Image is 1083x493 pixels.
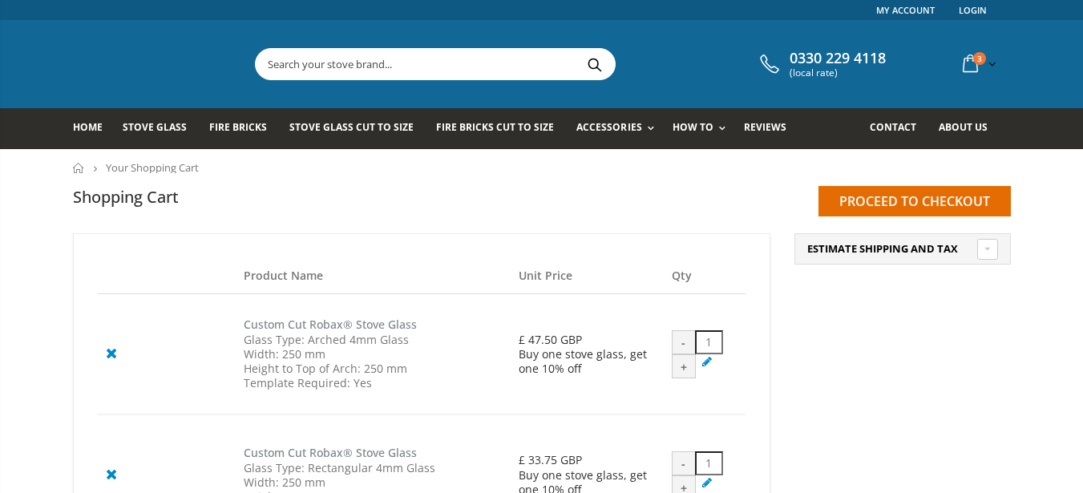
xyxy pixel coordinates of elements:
span: 3 [973,52,986,65]
span: Contact [870,120,916,134]
input: Search your stove brand... [256,49,794,79]
a: 0330 229 4118 (local rate) [756,50,886,79]
div: - [672,330,696,354]
span: Accessories [576,120,641,134]
button: Search [577,49,613,79]
span: About us [939,120,988,134]
span: Fire Bricks Cut To Size [436,120,554,134]
a: Fire Bricks [209,108,279,149]
span: Home [73,120,103,134]
span: Reviews [744,120,786,134]
div: Glass Type: Arched 4mm Glass Width: 250 mm Height to Top of Arch: 250 mm Template Required: Yes [244,333,503,391]
a: Fire Bricks Cut To Size [436,108,566,149]
input: Proceed to checkout [818,186,1011,216]
span: Stove Glass Cut To Size [289,120,414,134]
th: Qty [664,258,746,294]
a: How To [673,108,733,149]
a: 3 [956,48,1000,79]
a: Custom Cut Robax® Stove Glass [244,445,417,460]
a: Home [73,108,115,149]
span: £ 47.50 GBP [519,332,582,347]
span: Your Shopping Cart [106,160,199,175]
a: Contact [870,108,928,149]
span: How To [673,120,713,134]
a: Accessories [576,108,661,149]
th: Product Name [236,258,511,294]
span: £ 33.75 GBP [519,452,582,467]
a: Stove Glass [123,108,199,149]
span: (local rate) [790,67,886,79]
a: Custom Cut Robax® Stove Glass [244,317,417,332]
a: Stove Glass Cut To Size [289,108,426,149]
div: Buy one stove glass, get one 10% off [519,347,656,376]
a: About us [939,108,1000,149]
th: Unit Price [511,258,664,294]
span: Stove Glass [123,120,187,134]
div: - [672,451,696,475]
a: Home [73,163,85,173]
div: + [672,354,696,378]
a: Estimate Shipping and Tax [807,242,998,257]
span: 0330 229 4118 [790,50,886,67]
span: Fire Bricks [209,120,267,134]
a: Reviews [744,108,798,149]
h1: Shopping Cart [73,186,179,208]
